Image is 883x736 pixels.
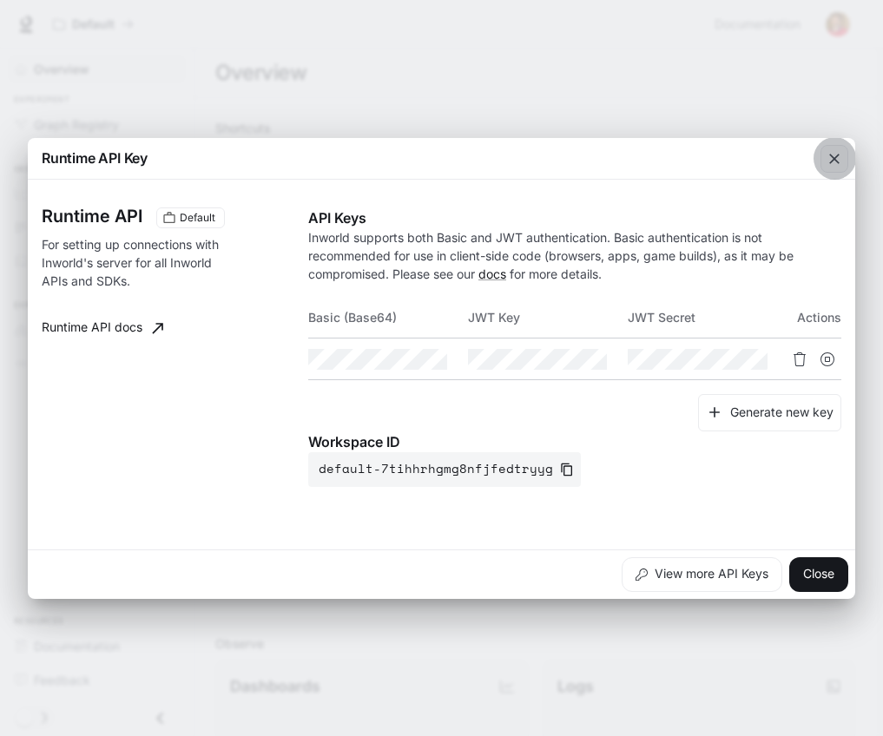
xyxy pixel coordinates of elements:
button: Generate new key [698,394,841,431]
p: API Keys [308,207,841,228]
button: Delete API key [786,345,814,373]
button: Close [789,557,848,592]
th: Basic (Base64) [308,297,468,338]
button: View more API Keys [622,557,782,592]
p: Inworld supports both Basic and JWT authentication. Basic authentication is not recommended for u... [308,228,841,283]
th: JWT Key [468,297,628,338]
button: Suspend API key [814,345,841,373]
a: Runtime API docs [35,311,170,345]
p: For setting up connections with Inworld's server for all Inworld APIs and SDKs. [42,235,231,290]
th: Actions [788,297,841,338]
span: Default [173,210,222,226]
p: Runtime API Key [42,148,148,168]
button: default-7tihhrhgmg8nfjfedtryyg [308,452,581,487]
p: Workspace ID [308,431,841,452]
div: These keys will apply to your current workspace only [156,207,225,228]
a: docs [478,266,506,281]
th: JWT Secret [628,297,787,338]
h3: Runtime API [42,207,142,225]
